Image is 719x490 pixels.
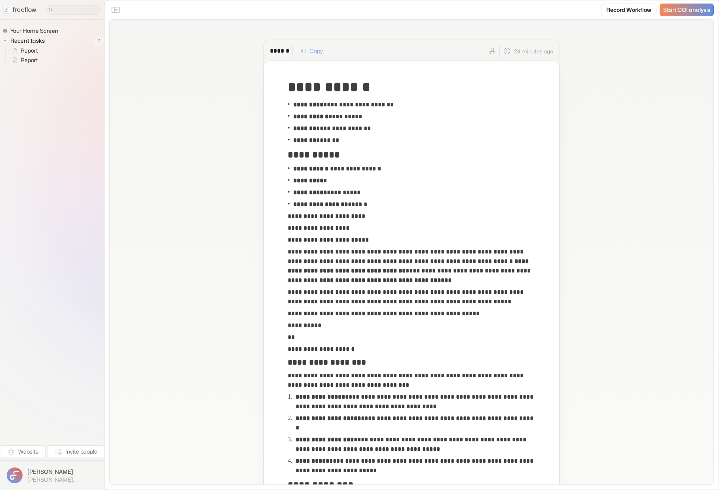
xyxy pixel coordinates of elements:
button: Recent tasks [2,36,48,45]
a: Report [6,46,41,55]
span: Start COI analysis [663,7,710,13]
button: Add block [267,86,277,95]
button: [PERSON_NAME][PERSON_NAME][EMAIL_ADDRESS] [5,465,99,485]
button: Invite people [47,445,104,458]
span: Your Home Screen [9,27,61,35]
a: Report [6,55,41,65]
button: Close the sidebar [109,4,122,16]
button: Copy [296,45,328,57]
a: Start COI analysis [660,4,714,16]
p: freeflow [13,5,36,15]
span: [PERSON_NAME][EMAIL_ADDRESS] [27,476,97,483]
a: freeflow [3,5,36,15]
p: 24 minutes ago [514,47,553,55]
span: Report [19,56,40,64]
a: Your Home Screen [2,26,61,36]
button: Open block menu [277,86,286,95]
img: profile [7,467,23,483]
span: 2 [93,36,104,46]
span: Recent tasks [9,37,47,45]
a: Record Workflow [601,4,656,16]
span: Report [19,47,40,55]
span: [PERSON_NAME] [27,468,97,476]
